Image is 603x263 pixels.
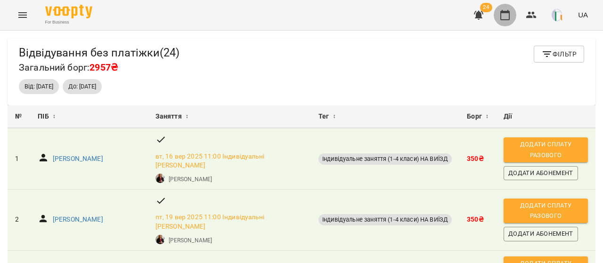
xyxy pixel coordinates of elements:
button: UA [574,6,592,24]
a: [PERSON_NAME] [169,175,212,183]
div: Дії [504,111,588,122]
b: 350 ₴ [467,155,484,162]
span: 2957₴ [90,62,118,73]
a: пт, 19 вер 2025 11:00 Індивідуальні [PERSON_NAME] [155,213,303,231]
span: Додати Абонемент [508,229,573,239]
img: Юлія Дзебчук [155,235,165,244]
img: Voopty Logo [45,5,92,18]
span: ↕ [486,111,489,122]
span: Індивідуальне заняття (1-4 класи) НА ВИЇЗД [318,215,452,224]
a: [PERSON_NAME] [169,236,212,245]
td: 2 [8,189,30,250]
span: For Business [45,19,92,25]
b: 350 ₴ [467,215,484,223]
span: UA [578,10,588,20]
span: Від: [DATE] [19,82,59,91]
span: Фільтр [541,48,577,60]
div: № [15,111,23,122]
button: Додати Абонемент [504,166,578,180]
button: Menu [11,4,34,26]
span: ↕ [333,111,335,122]
h5: Відвідування без платіжки ( 24 ) [19,46,179,60]
span: До: [DATE] [63,82,102,91]
span: 24 [480,3,492,12]
h6: Загальний борг: [19,60,179,75]
button: Додати Абонемент [504,227,578,241]
button: Додати сплату разового [504,137,588,162]
span: Додати сплату разового [508,200,583,222]
span: Заняття [155,111,182,122]
span: ↕ [186,111,188,122]
button: Фільтр [534,46,584,63]
img: 9a1d62ba177fc1b8feef1f864f620c53.png [552,8,565,22]
span: Тег [318,111,329,122]
span: Індивідуальне заняття (1-4 класи) НА ВИЇЗД [318,155,452,163]
a: [PERSON_NAME] [53,154,103,164]
a: вт, 16 вер 2025 11:00 Індивідуальні [PERSON_NAME] [155,152,303,170]
button: Додати сплату разового [504,199,588,223]
span: Борг [467,111,482,122]
a: [PERSON_NAME] [53,215,103,224]
img: Юлія Дзебчук [155,174,165,183]
span: Додати Абонемент [508,168,573,178]
span: ПІБ [38,111,49,122]
td: 1 [8,128,30,189]
span: ↕ [53,111,56,122]
span: Додати сплату разового [508,139,583,160]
